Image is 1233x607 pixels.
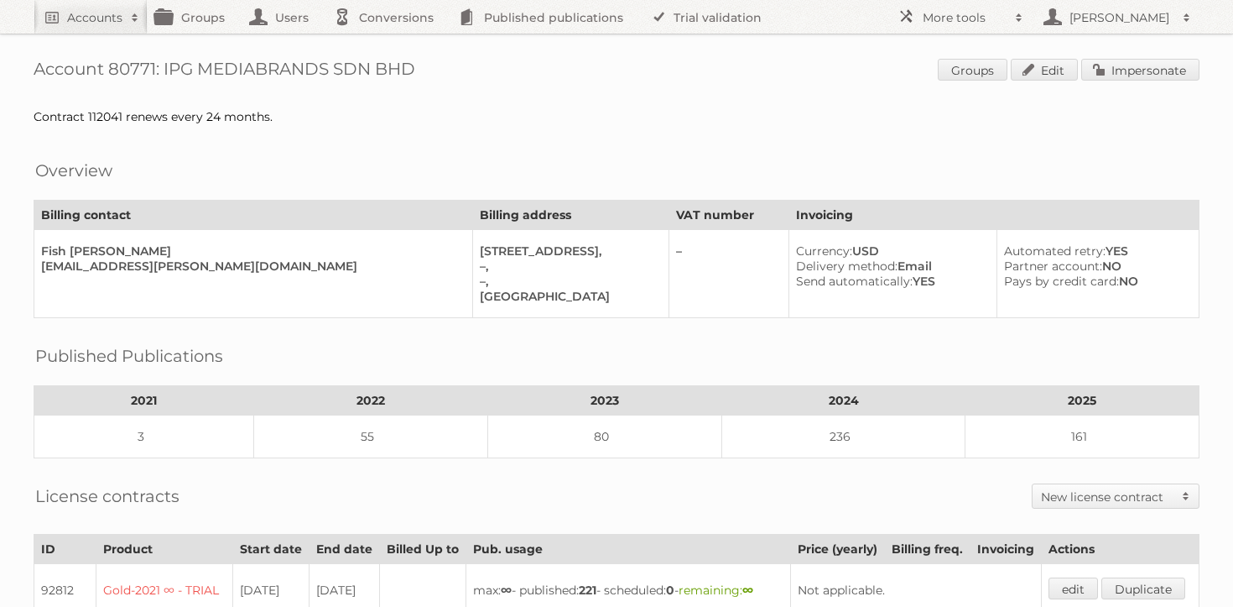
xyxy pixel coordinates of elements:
th: 2025 [965,386,1199,416]
th: Invoicing [788,201,1199,230]
div: [STREET_ADDRESS], [480,243,655,259]
div: Fish [PERSON_NAME] [41,243,459,259]
th: Billing address [472,201,669,230]
span: Delivery method: [796,259,897,274]
strong: ∞ [501,583,512,598]
th: End date [310,535,380,564]
span: remaining: [679,583,753,598]
a: Groups [938,59,1007,81]
th: 2021 [34,386,254,416]
div: Contract 112041 renews every 24 months. [34,109,1199,124]
th: Billing contact [34,201,473,230]
h2: [PERSON_NAME] [1065,9,1174,26]
span: Currency: [796,243,852,259]
td: 236 [722,416,965,458]
strong: 0 [666,583,674,598]
th: Billed Up to [380,535,466,564]
th: Actions [1042,535,1199,564]
th: VAT number [669,201,788,230]
div: Email [796,259,983,274]
th: Price (yearly) [791,535,885,564]
th: ID [34,535,96,564]
h1: Account 80771: IPG MEDIABRANDS SDN BHD [34,59,1199,84]
td: – [669,230,788,318]
div: –, [480,259,655,274]
a: Impersonate [1081,59,1199,81]
h2: New license contract [1041,489,1173,505]
th: Start date [233,535,310,564]
span: Toggle [1173,484,1199,508]
th: 2022 [254,386,488,416]
th: 2024 [722,386,965,416]
h2: Published Publications [35,343,223,369]
strong: 221 [579,583,596,598]
td: 55 [254,416,488,458]
h2: License contracts [35,484,179,509]
th: 2023 [488,386,722,416]
div: NO [1004,259,1185,274]
a: edit [1048,578,1098,599]
span: Partner account: [1004,259,1102,274]
th: Product [96,535,233,564]
th: Pub. usage [466,535,791,564]
a: New license contract [1033,484,1199,508]
h2: Overview [35,158,112,183]
strong: ∞ [742,583,753,598]
div: [GEOGRAPHIC_DATA] [480,289,655,304]
td: 161 [965,416,1199,458]
h2: Accounts [67,9,122,26]
span: Pays by credit card: [1004,274,1119,289]
td: 3 [34,416,254,458]
td: 80 [488,416,722,458]
a: Duplicate [1101,578,1185,599]
th: Invoicing [970,535,1042,564]
div: [EMAIL_ADDRESS][PERSON_NAME][DOMAIN_NAME] [41,259,459,274]
div: USD [796,243,983,259]
th: Billing freq. [885,535,970,564]
div: YES [1004,243,1185,259]
div: YES [796,274,983,289]
div: NO [1004,274,1185,289]
div: –, [480,274,655,289]
span: Send automatically: [796,274,913,289]
a: Edit [1011,59,1078,81]
span: Automated retry: [1004,243,1106,259]
h2: More tools [923,9,1007,26]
